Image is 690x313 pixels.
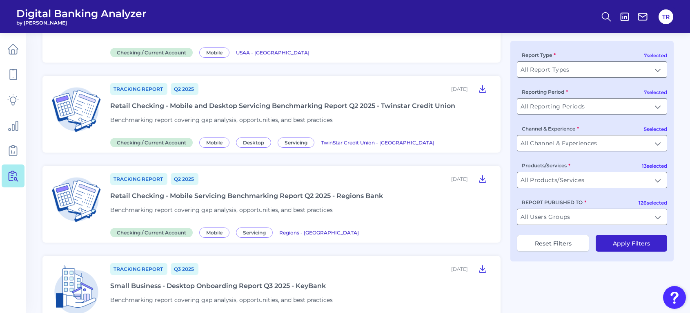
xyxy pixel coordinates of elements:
button: Reset Filters [517,235,589,252]
span: Benchmarking report covering gap analysis, opportunities, and best practices [110,206,333,214]
div: [DATE] [451,176,468,182]
div: Retail Checking - Mobile Servicing Benchmarking Report Q2 2025 - Regions Bank [110,192,383,200]
a: Checking / Current Account [110,48,196,56]
span: USAA - [GEOGRAPHIC_DATA] [236,50,309,56]
button: Open Resource Center [663,286,686,309]
img: Checking / Current Account [49,82,104,137]
a: Desktop [236,138,274,146]
span: Regions - [GEOGRAPHIC_DATA] [279,230,359,236]
img: Checking / Current Account [49,172,104,227]
a: Checking / Current Account [110,138,196,146]
span: TwinStar Credit Union - [GEOGRAPHIC_DATA] [321,140,434,146]
span: Checking / Current Account [110,48,193,57]
span: Benchmarking report covering gap analysis, opportunities, and best practices [110,116,333,124]
span: by [PERSON_NAME] [16,20,147,26]
a: Q3 2025 [171,263,198,275]
div: [DATE] [451,266,468,272]
a: Checking / Current Account [110,228,196,236]
label: REPORT PUBLISHED TO [522,199,586,205]
span: Mobile [199,47,229,58]
span: Servicing [236,227,273,238]
span: Digital Banking Analyzer [16,7,147,20]
span: Mobile [199,137,229,148]
label: Channel & Experience [522,126,579,132]
button: Retail Checking - Mobile and Desktop Servicing Benchmarking Report Q2 2025 - Twinstar Credit Union [474,82,491,95]
a: TwinStar Credit Union - [GEOGRAPHIC_DATA] [321,138,434,146]
a: Tracking Report [110,83,167,95]
a: Tracking Report [110,263,167,275]
span: Checking / Current Account [110,138,193,147]
div: [DATE] [451,86,468,92]
button: TR [659,9,673,24]
span: Checking / Current Account [110,228,193,237]
span: Desktop [236,137,271,148]
label: Reporting Period [522,89,568,95]
button: Small Business - Desktop Onboarding Report Q3 2025 - KeyBank [474,262,491,275]
a: Mobile [199,228,233,236]
button: Apply Filters [596,235,667,252]
a: USAA - [GEOGRAPHIC_DATA] [236,48,309,56]
span: Benchmarking report covering gap analysis, opportunities, and best practices [110,296,333,304]
a: Q2 2025 [171,83,198,95]
a: Servicing [278,138,318,146]
a: Mobile [199,138,233,146]
span: Mobile [199,227,229,238]
label: Report Type [522,52,556,58]
label: Products/Services [522,162,570,169]
button: Retail Checking - Mobile Servicing Benchmarking Report Q2 2025 - Regions Bank [474,172,491,185]
a: Mobile [199,48,233,56]
a: Q2 2025 [171,173,198,185]
div: Small Business - Desktop Onboarding Report Q3 2025 - KeyBank [110,282,326,290]
span: Servicing [278,137,314,148]
a: Regions - [GEOGRAPHIC_DATA] [279,228,359,236]
div: Retail Checking - Mobile and Desktop Servicing Benchmarking Report Q2 2025 - Twinstar Credit Union [110,102,455,110]
a: Tracking Report [110,173,167,185]
a: Servicing [236,228,276,236]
